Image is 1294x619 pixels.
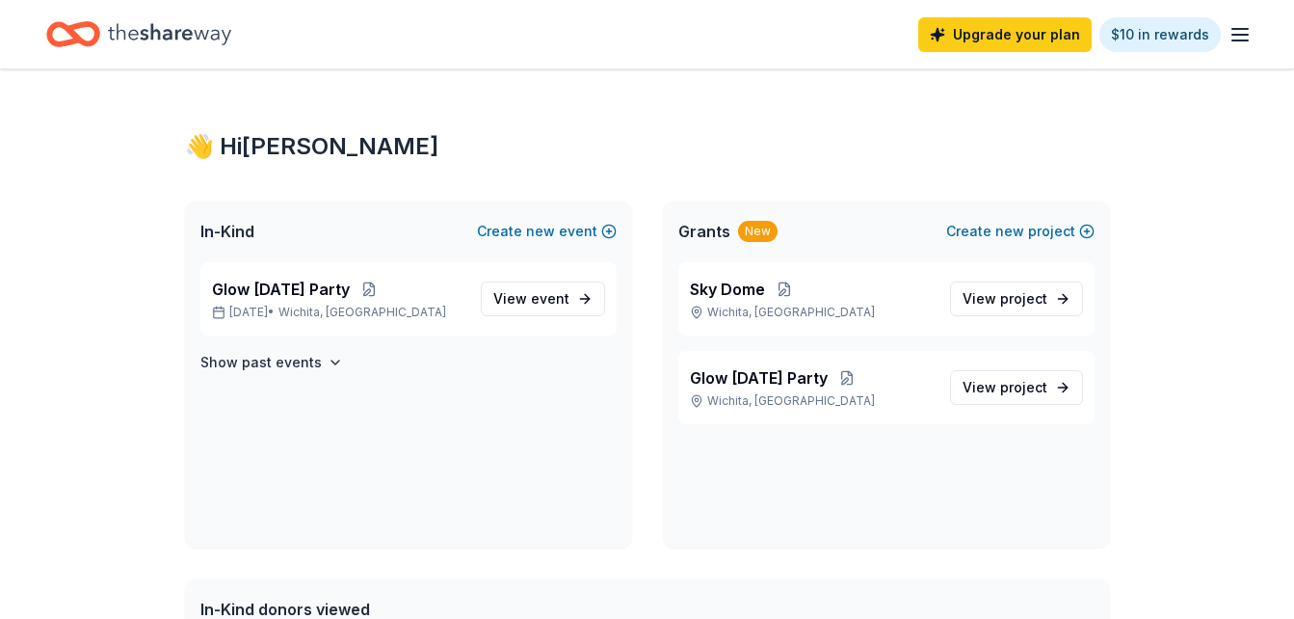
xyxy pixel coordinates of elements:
span: project [1000,290,1047,307]
a: Home [46,12,231,57]
span: new [995,220,1024,243]
button: Createnewproject [946,220,1095,243]
button: Show past events [200,351,343,374]
p: Wichita, [GEOGRAPHIC_DATA] [690,305,935,320]
div: New [738,221,778,242]
span: Wichita, [GEOGRAPHIC_DATA] [278,305,446,320]
button: Createnewevent [477,220,617,243]
p: [DATE] • [212,305,465,320]
span: Sky Dome [690,278,765,301]
a: View project [950,370,1083,405]
span: Grants [678,220,730,243]
p: Wichita, [GEOGRAPHIC_DATA] [690,393,935,409]
span: Glow [DATE] Party [690,366,828,390]
span: View [493,287,569,310]
span: In-Kind [200,220,254,243]
span: new [526,220,555,243]
a: Upgrade your plan [918,17,1092,52]
span: event [531,290,569,307]
span: View [963,376,1047,399]
span: View [963,287,1047,310]
span: project [1000,379,1047,395]
a: View event [481,282,605,316]
h4: Show past events [200,351,322,374]
a: $10 in rewards [1099,17,1221,52]
div: 👋 Hi [PERSON_NAME] [185,131,1110,162]
a: View project [950,282,1083,316]
span: Glow [DATE] Party [212,278,350,301]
